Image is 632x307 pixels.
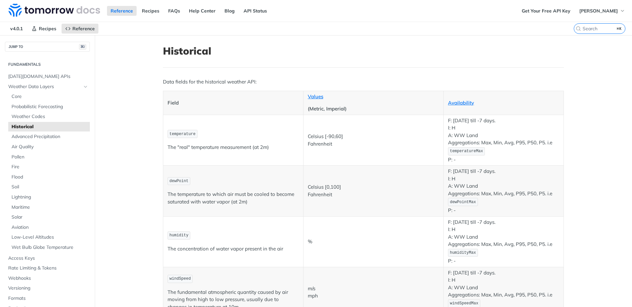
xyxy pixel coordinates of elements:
[448,168,559,214] p: F: [DATE] till -7 days. I: H A: WW Land Aggregations: Max, Min, Avg, P95, P50, P5. i.e P: -
[8,232,90,242] a: Low-Level Altitudes
[8,83,81,90] span: Weather Data Layers
[308,93,323,100] a: Values
[8,285,88,292] span: Versioning
[170,233,189,238] span: humidity
[168,191,299,205] p: The temperature to which air must be cooled to become saturated with water vapor (at 2m)
[8,223,90,232] a: Aviation
[12,154,88,160] span: Pollen
[165,6,184,16] a: FAQs
[170,179,189,183] span: dewPoint
[8,73,88,80] span: [DATE][DOMAIN_NAME] APIs
[12,113,88,120] span: Weather Codes
[170,276,191,281] span: windSpeed
[8,122,90,132] a: Historical
[62,24,98,34] a: Reference
[168,99,299,107] p: Field
[9,4,100,17] img: Tomorrow.io Weather API Docs
[8,142,90,152] a: Air Quality
[39,26,56,32] span: Recipes
[107,6,137,16] a: Reference
[308,105,439,113] p: (Metric, Imperial)
[450,301,478,306] span: windSpeedMax
[308,133,439,148] p: Celsius [-90,60] Fahrenheit
[308,285,439,300] p: m/s mph
[8,202,90,212] a: Maritime
[168,245,299,253] p: The concentration of water vapor present in the air
[5,253,90,263] a: Access Keys
[83,84,88,89] button: Hide subpages for Weather Data Layers
[170,132,196,136] span: temperature
[5,42,90,52] button: JUMP TO⌘/
[8,243,90,252] a: Wet Bulb Globe Temperature
[138,6,163,16] a: Recipes
[7,24,26,34] span: v4.0.1
[8,182,90,192] a: Soil
[8,172,90,182] a: Flood
[5,283,90,293] a: Versioning
[518,6,574,16] a: Get Your Free API Key
[615,25,623,32] kbd: ⌘K
[8,102,90,112] a: Probabilistic Forecasting
[5,263,90,273] a: Rate Limiting & Tokens
[576,26,581,31] svg: Search
[8,162,90,172] a: Fire
[163,45,564,57] h1: Historical
[12,214,88,221] span: Solar
[168,144,299,151] p: The "real" temperature measurement (at 2m)
[450,250,476,255] span: humidityMax
[579,8,618,14] span: [PERSON_NAME]
[221,6,238,16] a: Blog
[5,61,90,67] h2: Fundamentals
[79,44,86,50] span: ⌘/
[12,194,88,201] span: Lightning
[12,224,88,231] span: Aviation
[12,174,88,180] span: Flood
[450,149,483,153] span: temperatureMax
[8,275,88,282] span: Webhooks
[448,219,559,265] p: F: [DATE] till -7 days. I: H A: WW Land Aggregations: Max, Min, Avg, P95, P50, P5. i.e P: -
[12,93,88,100] span: Core
[12,204,88,211] span: Maritime
[308,183,439,198] p: Celsius [0,100] Fahrenheit
[448,100,474,106] a: Availability
[12,104,88,110] span: Probabilistic Forecasting
[8,265,88,272] span: Rate Limiting & Tokens
[450,200,476,204] span: dewPointMax
[5,273,90,283] a: Webhooks
[8,212,90,222] a: Solar
[12,244,88,251] span: Wet Bulb Globe Temperature
[240,6,271,16] a: API Status
[5,72,90,82] a: [DATE][DOMAIN_NAME] APIs
[576,6,629,16] button: [PERSON_NAME]
[12,234,88,241] span: Low-Level Altitudes
[308,238,439,246] p: %
[12,184,88,190] span: Soil
[12,124,88,130] span: Historical
[8,132,90,142] a: Advanced Precipitation
[5,82,90,92] a: Weather Data LayersHide subpages for Weather Data Layers
[8,112,90,122] a: Weather Codes
[5,294,90,303] a: Formats
[72,26,95,32] span: Reference
[448,117,559,163] p: F: [DATE] till -7 days. I: H A: WW Land Aggregations: Max, Min, Avg, P95, P50, P5. i.e P: -
[8,255,88,262] span: Access Keys
[163,78,564,86] p: Data fields for the historical weather API:
[8,192,90,202] a: Lightning
[185,6,219,16] a: Help Center
[8,152,90,162] a: Pollen
[8,92,90,102] a: Core
[12,144,88,150] span: Air Quality
[28,24,60,34] a: Recipes
[12,133,88,140] span: Advanced Precipitation
[8,295,88,302] span: Formats
[12,164,88,170] span: Fire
